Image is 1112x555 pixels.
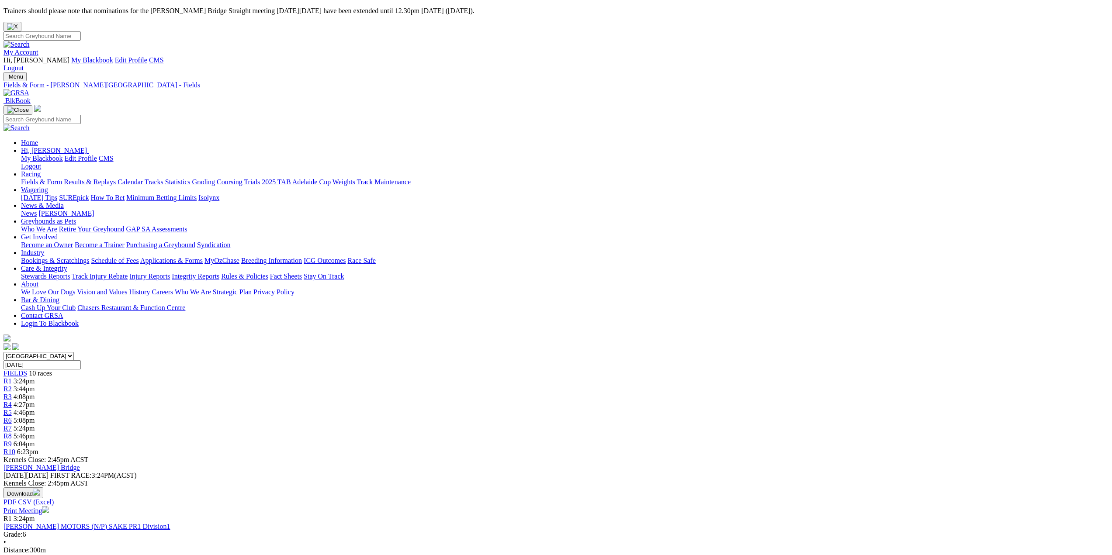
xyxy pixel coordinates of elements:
[3,546,1109,554] div: 300m
[91,257,139,264] a: Schedule of Fees
[21,155,1109,170] div: Hi, [PERSON_NAME]
[3,523,170,530] a: [PERSON_NAME] MOTORS (N/P) SAKE PR1 Division1
[333,178,355,186] a: Weights
[21,162,41,170] a: Logout
[21,241,73,248] a: Become an Owner
[21,178,62,186] a: Fields & Form
[357,178,411,186] a: Track Maintenance
[3,72,27,81] button: Toggle navigation
[3,401,12,408] span: R4
[33,489,40,496] img: download.svg
[3,41,30,48] img: Search
[75,241,125,248] a: Become a Trainer
[3,409,12,416] a: R5
[3,7,1109,15] p: Trainers should please note that nominations for the [PERSON_NAME] Bridge Straight meeting [DATE]...
[3,498,1109,506] div: Download
[262,178,331,186] a: 2025 TAB Adelaide Cup
[65,155,97,162] a: Edit Profile
[3,432,12,440] span: R8
[14,424,35,432] span: 5:24pm
[126,241,195,248] a: Purchasing a Greyhound
[14,440,35,448] span: 6:04pm
[5,97,31,104] span: BlkBook
[3,531,23,538] span: Grade:
[59,225,125,233] a: Retire Your Greyhound
[21,147,89,154] a: Hi, [PERSON_NAME]
[241,257,302,264] a: Breeding Information
[3,97,31,104] a: BlkBook
[21,147,87,154] span: Hi, [PERSON_NAME]
[21,225,1109,233] div: Greyhounds as Pets
[3,538,6,546] span: •
[77,304,185,311] a: Chasers Restaurant & Function Centre
[3,115,81,124] input: Search
[126,225,187,233] a: GAP SA Assessments
[3,105,32,115] button: Toggle navigation
[18,498,54,506] a: CSV (Excel)
[3,464,80,471] a: [PERSON_NAME] Bridge
[244,178,260,186] a: Trials
[14,393,35,400] span: 4:08pm
[21,280,38,288] a: About
[14,432,35,440] span: 5:46pm
[3,546,30,554] span: Distance:
[7,107,29,114] img: Close
[347,257,375,264] a: Race Safe
[14,401,35,408] span: 4:27pm
[21,241,1109,249] div: Get Involved
[3,498,16,506] a: PDF
[217,178,242,186] a: Coursing
[21,202,64,209] a: News & Media
[21,225,57,233] a: Who We Are
[3,48,38,56] a: My Account
[42,506,49,513] img: printer.svg
[3,472,26,479] span: [DATE]
[3,64,24,72] a: Logout
[3,343,10,350] img: facebook.svg
[38,210,94,217] a: [PERSON_NAME]
[3,385,12,393] span: R2
[3,515,12,522] span: R1
[3,448,15,455] span: R10
[29,369,52,377] span: 10 races
[3,456,88,463] span: Kennels Close: 2:45pm ACST
[3,89,29,97] img: GRSA
[21,170,41,178] a: Racing
[3,369,27,377] a: FIELDS
[3,124,30,132] img: Search
[3,472,48,479] span: [DATE]
[91,194,125,201] a: How To Bet
[21,178,1109,186] div: Racing
[72,272,128,280] a: Track Injury Rebate
[3,417,12,424] span: R6
[3,31,81,41] input: Search
[145,178,163,186] a: Tracks
[3,424,12,432] a: R7
[21,320,79,327] a: Login To Blackbook
[21,257,89,264] a: Bookings & Scratchings
[115,56,147,64] a: Edit Profile
[118,178,143,186] a: Calendar
[3,81,1109,89] div: Fields & Form - [PERSON_NAME][GEOGRAPHIC_DATA] - Fields
[21,139,38,146] a: Home
[21,249,44,256] a: Industry
[9,73,23,80] span: Menu
[21,217,76,225] a: Greyhounds as Pets
[21,272,1109,280] div: Care & Integrity
[129,272,170,280] a: Injury Reports
[3,377,12,385] span: R1
[50,472,137,479] span: 3:24PM(ACST)
[21,288,1109,296] div: About
[59,194,89,201] a: SUREpick
[3,393,12,400] span: R3
[17,448,38,455] span: 6:23pm
[99,155,114,162] a: CMS
[3,479,1109,487] div: Kennels Close: 2:45pm ACST
[50,472,91,479] span: FIRST RACE:
[21,186,48,193] a: Wagering
[64,178,116,186] a: Results & Replays
[3,360,81,369] input: Select date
